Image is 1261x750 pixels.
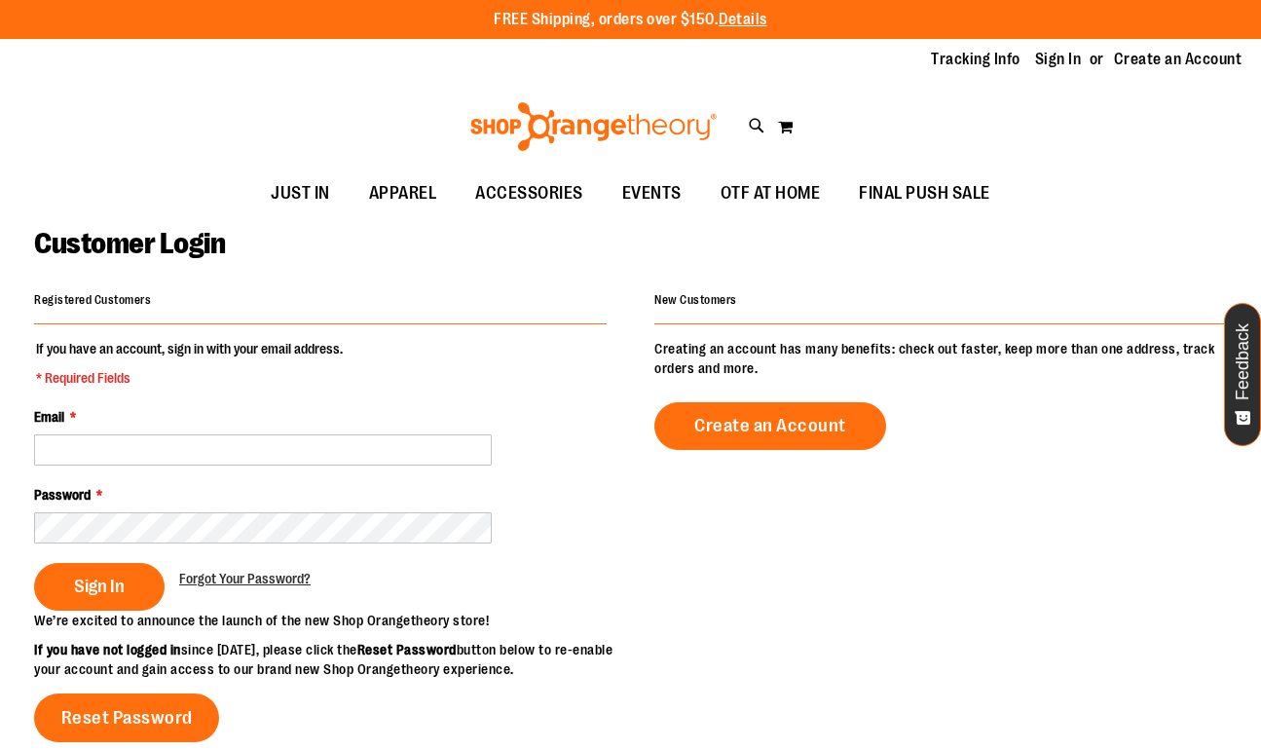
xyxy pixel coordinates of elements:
span: EVENTS [622,171,682,215]
span: JUST IN [271,171,330,215]
legend: If you have an account, sign in with your email address. [34,339,345,388]
strong: Registered Customers [34,293,151,307]
a: Sign In [1035,49,1082,70]
a: Reset Password [34,694,219,742]
span: FINAL PUSH SALE [859,171,990,215]
span: Email [34,409,64,425]
a: JUST IN [251,171,350,216]
a: Tracking Info [931,49,1020,70]
span: Password [34,487,91,503]
strong: New Customers [654,293,737,307]
a: Create an Account [654,402,886,450]
button: Sign In [34,563,165,611]
span: APPAREL [369,171,437,215]
a: APPAREL [350,171,457,216]
span: Create an Account [694,415,846,436]
p: We’re excited to announce the launch of the new Shop Orangetheory store! [34,611,631,630]
span: Forgot Your Password? [179,571,311,586]
span: ACCESSORIES [475,171,583,215]
span: Reset Password [61,707,193,729]
strong: Reset Password [357,642,457,657]
span: * Required Fields [36,368,343,388]
a: ACCESSORIES [456,171,603,216]
strong: If you have not logged in [34,642,181,657]
button: Feedback - Show survey [1224,303,1261,446]
a: FINAL PUSH SALE [839,171,1010,216]
a: Forgot Your Password? [179,569,311,588]
img: Shop Orangetheory [467,102,720,151]
p: FREE Shipping, orders over $150. [494,9,767,31]
span: Customer Login [34,227,225,260]
p: Creating an account has many benefits: check out faster, keep more than one address, track orders... [654,339,1227,378]
span: OTF AT HOME [721,171,821,215]
a: EVENTS [603,171,701,216]
a: Create an Account [1114,49,1242,70]
a: Details [719,11,767,28]
p: since [DATE], please click the button below to re-enable your account and gain access to our bran... [34,640,631,679]
a: OTF AT HOME [701,171,840,216]
span: Sign In [74,576,125,597]
span: Feedback [1234,323,1252,400]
